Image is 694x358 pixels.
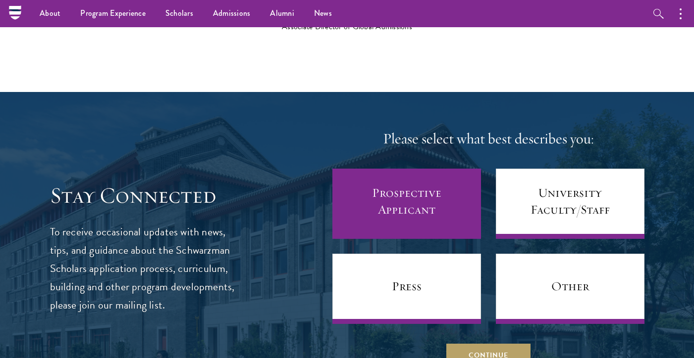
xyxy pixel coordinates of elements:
[332,169,481,239] a: Prospective Applicant
[50,223,236,314] p: To receive occasional updates with news, tips, and guidance about the Schwarzman Scholars applica...
[332,129,644,149] h4: Please select what best describes you:
[332,254,481,324] a: Press
[50,182,236,210] h3: Stay Connected
[496,254,644,324] a: Other
[496,169,644,239] a: University Faculty/Staff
